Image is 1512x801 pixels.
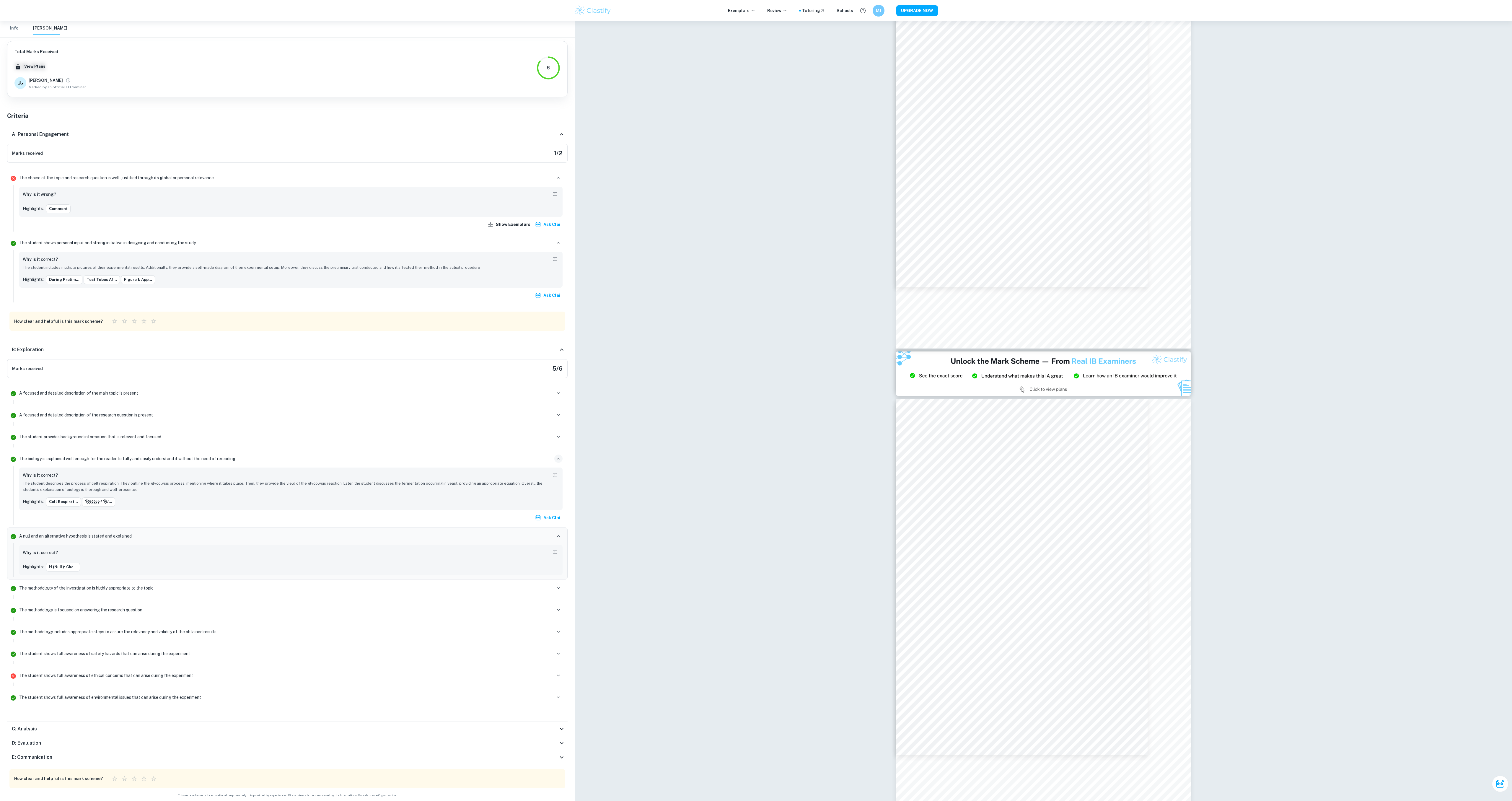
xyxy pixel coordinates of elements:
button: [PERSON_NAME] [33,22,67,35]
svg: Incorrect [10,673,17,680]
button: View Plans [23,62,47,71]
p: The student shows full awareness of environmental issues that can arise during the experiment [19,694,201,701]
p: Review [767,7,787,14]
img: clai.svg [535,515,541,521]
h6: D: Evaluation [12,740,41,747]
button: Show exemplars [486,219,533,230]
button: Help and Feedback [858,6,868,16]
p: A focused and detailed description of the research question is present [19,412,153,418]
button: MJ [873,5,884,17]
svg: Correct [10,585,17,592]
p: The student describes the process of cell respiration. They outline the glycolysis process, menti... [23,481,559,493]
p: Highlights: [23,498,44,505]
h5: 1 / 2 [554,149,563,158]
h6: How clear and helpful is this mark scheme? [14,775,103,782]
div: C: Analysis [7,722,568,736]
img: Clastify logo [574,5,612,17]
button: Report mistake/confusion [551,471,559,479]
h6: C: Analysis [12,725,37,732]
h6: Why is it wrong? [23,191,56,198]
p: A null and an alternative hypothesis is stated and explained [19,533,132,539]
p: The methodology is focused on answering the research question [19,607,142,613]
svg: Correct [10,456,17,463]
p: Highlights: [23,276,44,283]
button: ÿýÿýýÿý ³ ÿÿ/... [82,497,115,506]
svg: Correct [10,434,17,441]
button: Ask Clai [534,512,563,523]
button: Ask Clai [534,290,563,301]
p: The student provides background information that is relevant and focused [19,434,161,440]
button: Test tubes af... [84,275,120,284]
svg: Correct [10,390,17,397]
button: H (null): Cha... [46,563,80,572]
p: The student shows full awareness of safety hazards that can arise during the experiment [19,650,190,657]
button: Ask Clai [1492,776,1508,792]
p: The methodology of the investigation is highly appropriate to the topic [19,585,154,591]
p: Highlights: [23,205,44,212]
button: Info [7,22,21,35]
h6: E: Communication [12,754,52,761]
h5: Criteria [7,111,568,120]
h5: 5 / 6 [552,364,563,373]
button: View full profile [64,76,72,84]
h6: A: Personal Engagement [12,131,69,138]
h6: How clear and helpful is this mark scheme? [14,318,103,325]
button: Report mistake/confusion [551,255,559,263]
svg: Correct [10,651,17,658]
p: The biology is explained well enough for the reader to fully and easily understand it without the... [19,455,235,462]
h6: [PERSON_NAME] [29,77,63,84]
button: Figure 1: app... [121,275,155,284]
div: E: Communication [7,750,568,764]
h6: Why is it correct? [23,472,58,478]
div: B: Exploration [7,340,568,359]
a: Schools [837,7,853,14]
div: D: Evaluation [7,736,568,750]
a: Tutoring [802,7,825,14]
button: Ask Clai [534,219,563,230]
img: clai.svg [535,292,541,298]
h6: Total Marks Received [14,48,86,55]
button: Cell respirat... [46,497,81,506]
h6: MJ [875,7,882,14]
button: Report mistake/confusion [551,190,559,198]
p: The choice of the topic and research question is well-justified through its global or personal re... [19,175,214,181]
svg: Incorrect [10,175,17,182]
p: The student shows full awareness of ethical concerns that can arise during the experiment [19,672,193,679]
p: A focused and detailed description of the main topic is present [19,390,138,396]
p: The student includes multiple pictures of their experimental results. Additionally, they provide ... [23,265,559,271]
p: The methodology includes appropriate steps to assure the relevancy and validity of the obtained r... [19,629,216,635]
p: Exemplars [728,7,755,14]
h6: Marks received [12,150,43,157]
button: During prelim... [46,275,82,284]
div: A: Personal Engagement [7,125,568,144]
img: clai.svg [535,222,541,227]
svg: Correct [10,629,17,636]
p: The student shows personal input and strong initiative in designing and conducting the study [19,240,196,246]
h6: Marks received [12,365,43,372]
svg: Correct [10,607,17,614]
svg: Correct [10,412,17,419]
h6: B: Exploration [12,346,44,353]
svg: Correct [10,694,17,701]
button: Comment [46,204,71,213]
h6: Why is it correct? [23,256,58,263]
h6: Why is it correct? [23,549,58,556]
p: Highlights: [23,564,44,570]
div: 6 [547,64,550,71]
span: This mark scheme is for educational purposes only. It is provided by experienced IB examiners but... [7,793,568,797]
svg: Correct [10,533,17,540]
img: Ad [896,351,1191,396]
svg: Correct [10,240,17,247]
button: UPGRADE NOW [896,5,938,16]
button: Report mistake/confusion [551,548,559,557]
span: Marked by an official IB Examiner [29,84,86,90]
